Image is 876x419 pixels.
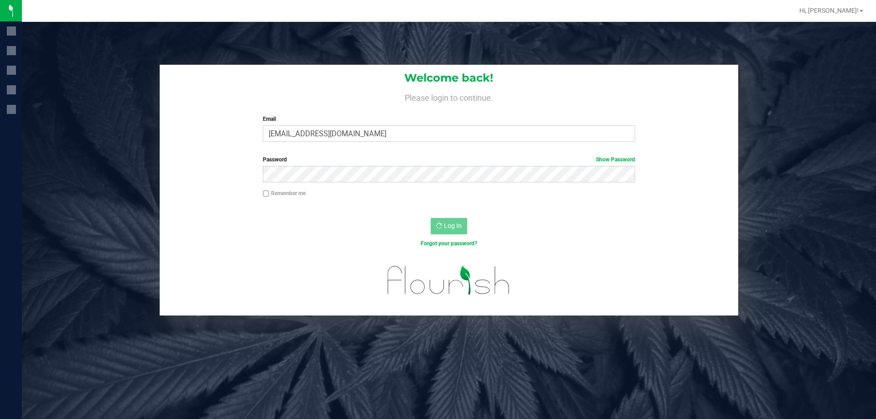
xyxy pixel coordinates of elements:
[160,91,738,102] h4: Please login to continue.
[160,72,738,84] h1: Welcome back!
[431,218,467,234] button: Log In
[263,189,306,197] label: Remember me
[421,240,477,247] a: Forgot your password?
[596,156,635,163] a: Show Password
[799,7,859,14] span: Hi, [PERSON_NAME]!
[263,191,269,197] input: Remember me
[376,257,521,304] img: flourish_logo.svg
[263,115,635,123] label: Email
[444,222,462,229] span: Log In
[263,156,287,163] span: Password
